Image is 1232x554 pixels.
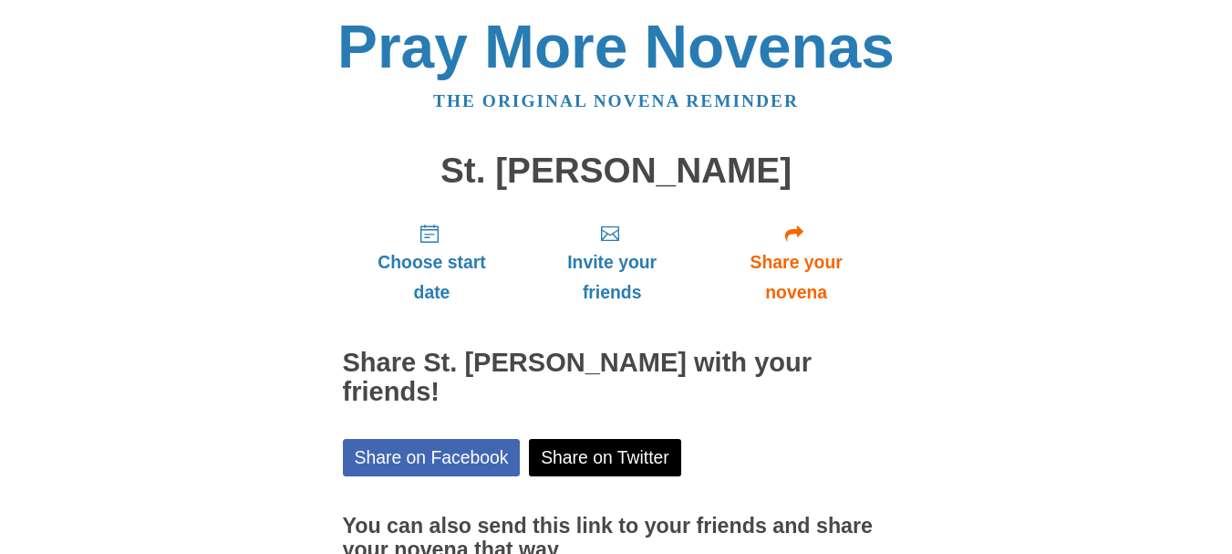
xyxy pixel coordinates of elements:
[337,13,895,80] a: Pray More Novenas
[721,247,872,308] span: Share your novena
[539,247,684,308] span: Invite your friends
[361,247,503,308] span: Choose start date
[343,349,890,407] h2: Share St. [PERSON_NAME] with your friends!
[343,439,521,476] a: Share on Facebook
[343,152,890,191] h1: St. [PERSON_NAME]
[521,208,702,317] a: Invite your friends
[703,208,890,317] a: Share your novena
[343,208,522,317] a: Choose start date
[433,91,799,110] a: The original novena reminder
[529,439,681,476] a: Share on Twitter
